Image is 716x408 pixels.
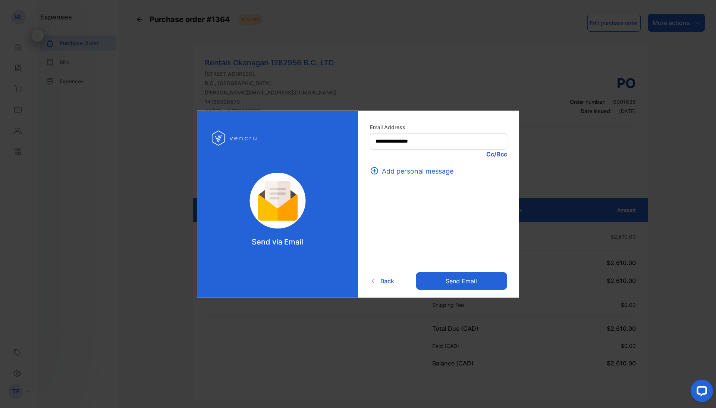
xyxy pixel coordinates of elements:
span: Add personal message [382,166,453,176]
iframe: LiveChat chat widget [685,377,716,408]
button: Add personal message [370,166,458,176]
p: Cc/Bcc [370,149,507,158]
span: Back [380,277,394,286]
img: log [212,126,258,150]
p: Send via Email [252,236,303,247]
img: log [239,172,316,228]
label: Email Address [370,123,507,131]
button: Send email [416,272,507,290]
